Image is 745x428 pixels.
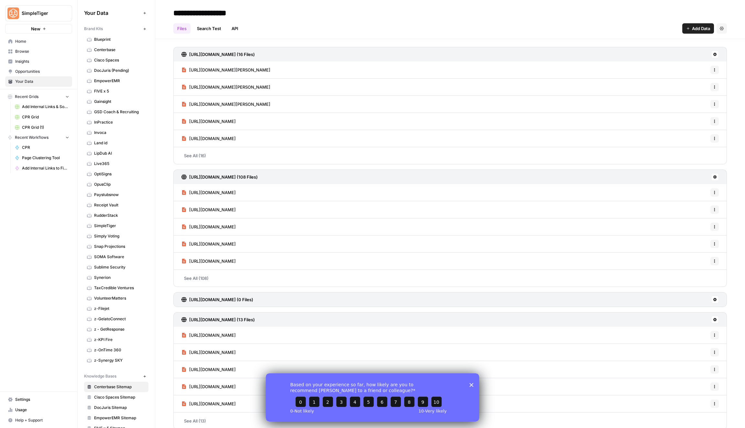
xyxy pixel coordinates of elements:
a: OpusClip [84,179,148,190]
span: z-KPI Fire [94,337,146,343]
span: [URL][DOMAIN_NAME] [189,401,236,407]
span: [URL][DOMAIN_NAME] [189,189,236,196]
span: [URL][DOMAIN_NAME] [189,349,236,356]
a: z-Synergy SKY [84,355,148,366]
span: [URL][DOMAIN_NAME][PERSON_NAME] [189,101,270,107]
a: Centerbase [84,45,148,55]
a: [URL][DOMAIN_NAME] [181,361,236,378]
span: [URL][DOMAIN_NAME][PERSON_NAME] [189,84,270,90]
span: Your Data [15,79,69,84]
a: [URL][DOMAIN_NAME] (0 Files) [181,292,253,307]
span: DocJuris Sitemap [94,405,146,411]
span: z-GelatoConnect [94,316,146,322]
span: [URL][DOMAIN_NAME] [189,135,236,142]
a: z-Filejet [84,303,148,314]
span: Blueprint [94,37,146,42]
span: Gainsight [94,99,146,104]
span: Recent Grids [15,94,38,100]
span: Paystubsnow [94,192,146,198]
a: Land id [84,138,148,148]
img: SimpleTiger Logo [7,7,19,19]
span: Sublime Security [94,264,146,270]
a: See All (16) [173,147,727,164]
span: RudderStack [94,213,146,218]
span: Snap Projections [94,244,146,249]
a: Opportunities [5,66,72,77]
a: z-KPI Fire [84,335,148,345]
span: [URL][DOMAIN_NAME] [189,206,236,213]
a: Invoca [84,127,148,138]
a: DocJuris Sitemap [84,402,148,413]
a: z-GelatoConnect [84,314,148,324]
span: [URL][DOMAIN_NAME] [189,366,236,373]
a: Cisco Spaces Sitemap [84,392,148,402]
a: Simply Voting [84,231,148,241]
span: EmpowerEMR Sitemap [94,415,146,421]
span: VolunteerMatters [94,295,146,301]
span: [URL][DOMAIN_NAME] [189,224,236,230]
span: New [31,26,40,32]
span: Cisco Spaces [94,57,146,63]
a: Files [173,23,190,34]
a: [URL][DOMAIN_NAME] [181,236,236,252]
a: Centerbase Sitemap [84,382,148,392]
a: Snap Projections [84,241,148,252]
span: Land id [94,140,146,146]
span: Your Data [84,9,141,17]
a: Cisco Spaces [84,55,148,65]
a: LipDub AI [84,148,148,159]
span: [URL][DOMAIN_NAME] [189,241,236,247]
a: Insights [5,56,72,67]
span: SOMA Software [94,254,146,260]
a: Page Clustering Tool [12,153,72,163]
a: [URL][DOMAIN_NAME] (108 Files) [181,170,258,184]
a: [URL][DOMAIN_NAME][PERSON_NAME] [181,61,270,78]
span: GSD Coach & Recruiting [94,109,146,115]
h3: [URL][DOMAIN_NAME] (16 Files) [189,51,255,58]
span: OpusClip [94,181,146,187]
a: RudderStack [84,210,148,221]
span: Centerbase Sitemap [94,384,146,390]
a: [URL][DOMAIN_NAME] [181,218,236,235]
a: Blueprint [84,34,148,45]
span: Simply Voting [94,233,146,239]
span: Centerbase [94,47,146,53]
a: See All (108) [173,270,727,287]
a: [URL][DOMAIN_NAME] [181,327,236,344]
span: Settings [15,397,69,402]
button: Recent Workflows [5,133,72,142]
a: TaxCredible Ventures [84,283,148,293]
h3: [URL][DOMAIN_NAME] (0 Files) [189,296,253,303]
button: Help + Support [5,415,72,425]
a: Add Internal Links & Sources to Final Copy Grid [12,102,72,112]
a: EmpowerEMR [84,76,148,86]
span: Usage [15,407,69,413]
span: EmpowerEMR [94,78,146,84]
a: z-OnTime 360 [84,345,148,355]
h3: [URL][DOMAIN_NAME] (13 Files) [189,316,255,323]
a: Live365 [84,159,148,169]
span: Synerion [94,275,146,280]
a: Browse [5,46,72,57]
a: [URL][DOMAIN_NAME] [181,344,236,361]
button: Workspace: SimpleTiger [5,5,72,21]
a: [URL][DOMAIN_NAME] [181,395,236,412]
span: FIVE x 5 [94,88,146,94]
a: InPractice [84,117,148,127]
a: Receipt Vault [84,200,148,210]
span: InPractice [94,119,146,125]
span: [URL][DOMAIN_NAME][PERSON_NAME] [189,67,270,73]
span: z - GetResponse [94,326,146,332]
a: API [228,23,242,34]
a: CPR [12,142,72,153]
span: z-Filejet [94,306,146,312]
